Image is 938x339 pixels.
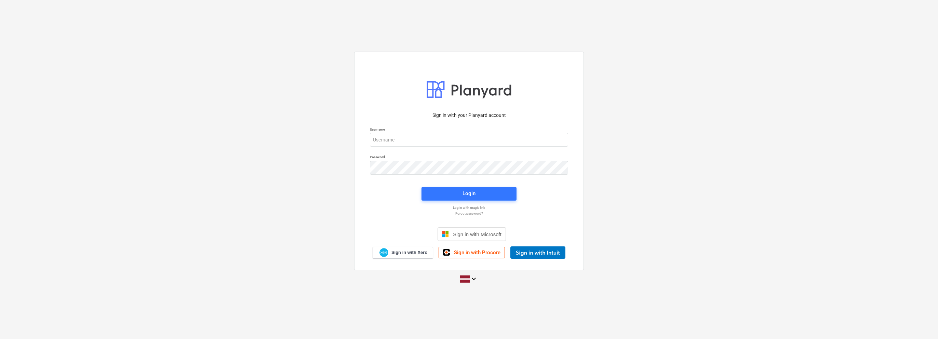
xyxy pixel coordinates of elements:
[379,248,388,257] img: Xero logo
[453,231,501,237] span: Sign in with Microsoft
[463,189,475,198] div: Login
[391,249,427,256] span: Sign in with Xero
[366,205,572,210] a: Log in with magic link
[366,211,572,216] a: Forgot password?
[454,249,500,256] span: Sign in with Procore
[421,187,517,201] button: Login
[442,231,449,238] img: Microsoft logo
[373,247,433,259] a: Sign in with Xero
[439,247,505,258] a: Sign in with Procore
[370,127,568,133] p: Username
[370,112,568,119] p: Sign in with your Planyard account
[370,155,568,161] p: Password
[470,275,478,283] i: keyboard_arrow_down
[370,133,568,147] input: Username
